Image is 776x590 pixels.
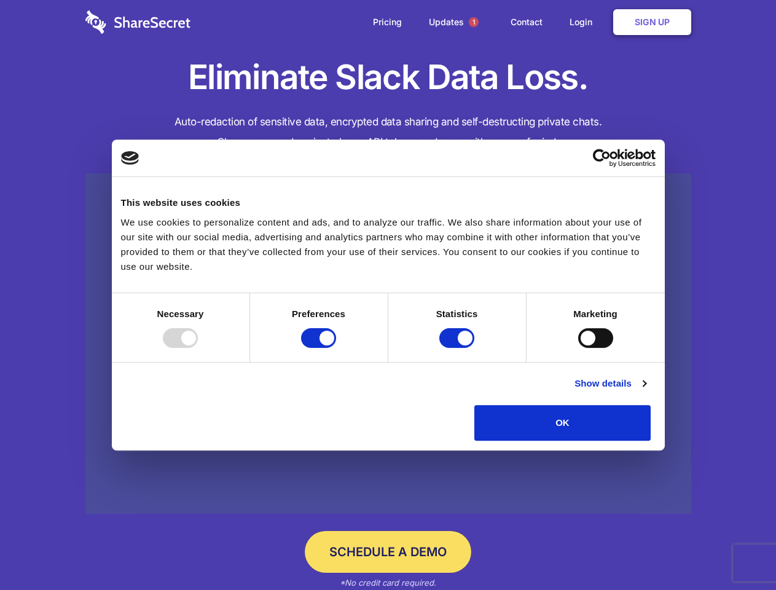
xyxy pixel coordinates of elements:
a: Schedule a Demo [305,531,471,573]
a: Usercentrics Cookiebot - opens in a new window [548,149,656,167]
a: Pricing [361,3,414,41]
a: Contact [498,3,555,41]
h4: Auto-redaction of sensitive data, encrypted data sharing and self-destructing private chats. Shar... [85,112,691,152]
em: *No credit card required. [340,578,436,588]
img: logo [121,151,139,165]
button: OK [474,405,651,441]
a: Sign Up [613,9,691,35]
strong: Preferences [292,309,345,319]
strong: Marketing [573,309,617,319]
h1: Eliminate Slack Data Loss. [85,55,691,100]
div: This website uses cookies [121,195,656,210]
strong: Statistics [436,309,478,319]
div: We use cookies to personalize content and ads, and to analyze our traffic. We also share informat... [121,215,656,274]
span: 1 [469,17,479,27]
a: Login [557,3,611,41]
strong: Necessary [157,309,204,319]
a: Wistia video thumbnail [85,173,691,514]
a: Show details [574,376,646,391]
img: logo-wordmark-white-trans-d4663122ce5f474addd5e946df7df03e33cb6a1c49d2221995e7729f52c070b2.svg [85,10,190,34]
